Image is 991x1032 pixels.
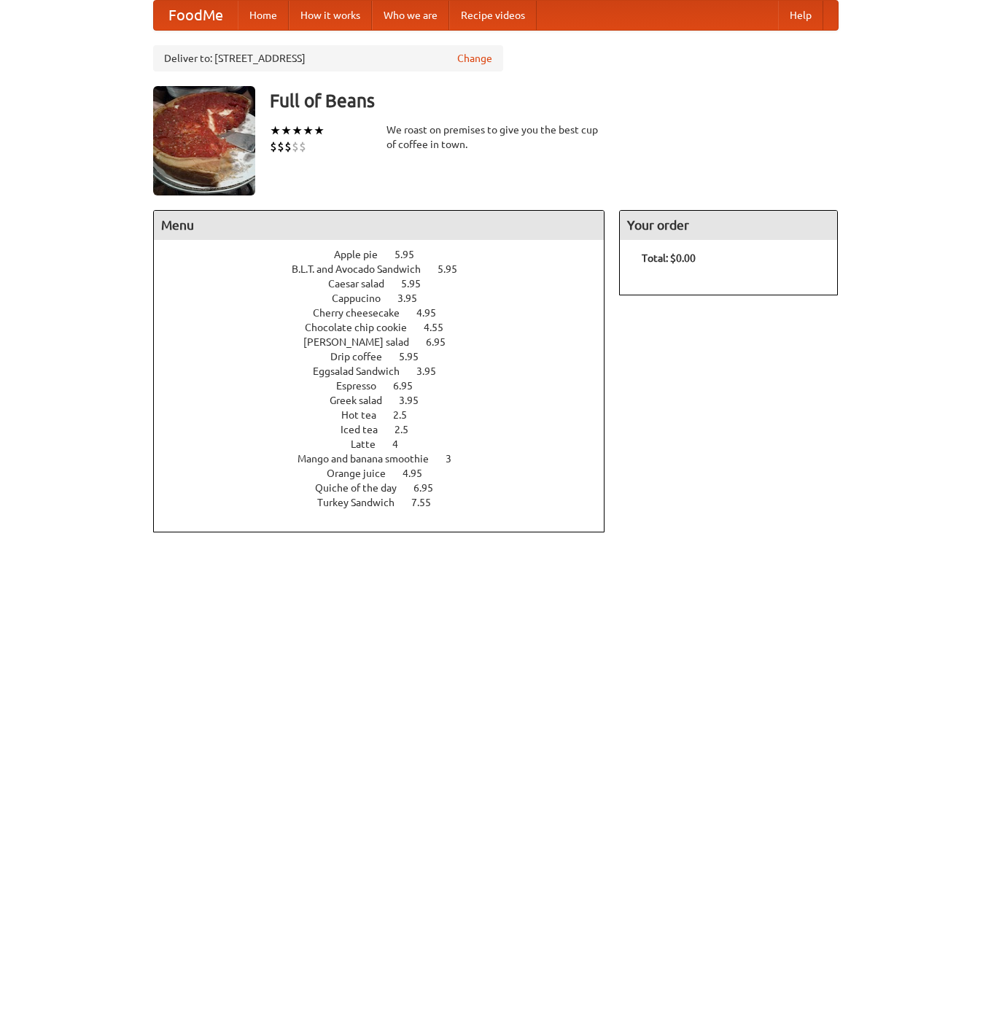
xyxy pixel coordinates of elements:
li: $ [299,139,306,155]
span: 6.95 [426,336,460,348]
a: Espresso 6.95 [336,380,440,392]
span: Iced tea [341,424,392,435]
span: Cherry cheesecake [313,307,414,319]
div: We roast on premises to give you the best cup of coffee in town. [386,123,605,152]
span: 6.95 [393,380,427,392]
span: B.L.T. and Avocado Sandwich [292,263,435,275]
a: Latte 4 [351,438,425,450]
span: 2.5 [395,424,423,435]
span: 4.55 [424,322,458,333]
a: Drip coffee 5.95 [330,351,446,362]
span: 6.95 [413,482,448,494]
a: Orange juice 4.95 [327,467,449,479]
a: Cherry cheesecake 4.95 [313,307,463,319]
a: How it works [289,1,372,30]
a: Caesar salad 5.95 [328,278,448,290]
li: $ [292,139,299,155]
a: Recipe videos [449,1,537,30]
div: Deliver to: [STREET_ADDRESS] [153,45,503,71]
li: ★ [281,123,292,139]
span: Caesar salad [328,278,399,290]
a: [PERSON_NAME] salad 6.95 [303,336,473,348]
a: Cappucino 3.95 [332,292,444,304]
a: Eggsalad Sandwich 3.95 [313,365,463,377]
a: Who we are [372,1,449,30]
h4: Menu [154,211,605,240]
span: Eggsalad Sandwich [313,365,414,377]
span: Espresso [336,380,391,392]
span: 5.95 [438,263,472,275]
span: Greek salad [330,395,397,406]
span: 5.95 [399,351,433,362]
a: B.L.T. and Avocado Sandwich 5.95 [292,263,484,275]
span: Apple pie [334,249,392,260]
a: Chocolate chip cookie 4.55 [305,322,470,333]
a: Turkey Sandwich 7.55 [317,497,458,508]
a: FoodMe [154,1,238,30]
span: 3.95 [399,395,433,406]
li: ★ [314,123,324,139]
span: 4.95 [416,307,451,319]
a: Home [238,1,289,30]
span: 2.5 [393,409,421,421]
span: 3.95 [416,365,451,377]
span: Cappucino [332,292,395,304]
span: 3 [446,453,466,465]
span: Quiche of the day [315,482,411,494]
h3: Full of Beans [270,86,839,115]
span: 5.95 [395,249,429,260]
li: ★ [303,123,314,139]
span: Orange juice [327,467,400,479]
span: Mango and banana smoothie [298,453,443,465]
a: Help [778,1,823,30]
li: ★ [292,123,303,139]
a: Change [457,51,492,66]
span: 7.55 [411,497,446,508]
span: Drip coffee [330,351,397,362]
li: $ [284,139,292,155]
a: Apple pie 5.95 [334,249,441,260]
span: Chocolate chip cookie [305,322,421,333]
span: Turkey Sandwich [317,497,409,508]
b: Total: $0.00 [642,252,696,264]
span: 4.95 [403,467,437,479]
span: 3.95 [397,292,432,304]
span: Hot tea [341,409,391,421]
a: Hot tea 2.5 [341,409,434,421]
span: 5.95 [401,278,435,290]
li: $ [270,139,277,155]
a: Iced tea 2.5 [341,424,435,435]
span: Latte [351,438,390,450]
span: 4 [392,438,413,450]
a: Mango and banana smoothie 3 [298,453,478,465]
li: $ [277,139,284,155]
li: ★ [270,123,281,139]
a: Greek salad 3.95 [330,395,446,406]
img: angular.jpg [153,86,255,195]
h4: Your order [620,211,837,240]
a: Quiche of the day 6.95 [315,482,460,494]
span: [PERSON_NAME] salad [303,336,424,348]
